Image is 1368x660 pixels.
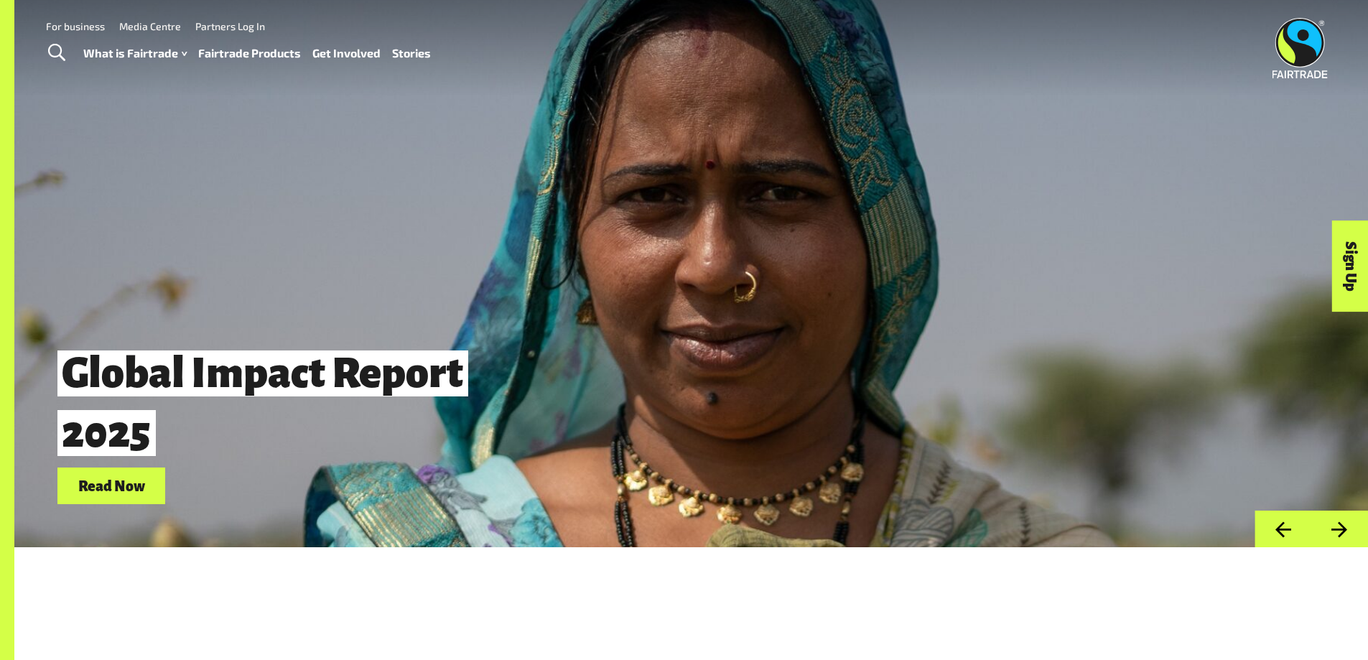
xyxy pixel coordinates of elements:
[198,43,301,64] a: Fairtrade Products
[57,350,468,456] span: Global Impact Report 2025
[195,20,265,32] a: Partners Log In
[39,35,74,71] a: Toggle Search
[392,43,431,64] a: Stories
[57,468,165,504] a: Read Now
[1255,511,1311,547] button: Previous
[46,20,105,32] a: For business
[119,20,181,32] a: Media Centre
[83,43,187,64] a: What is Fairtrade
[1272,18,1328,78] img: Fairtrade Australia New Zealand logo
[1311,511,1368,547] button: Next
[312,43,381,64] a: Get Involved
